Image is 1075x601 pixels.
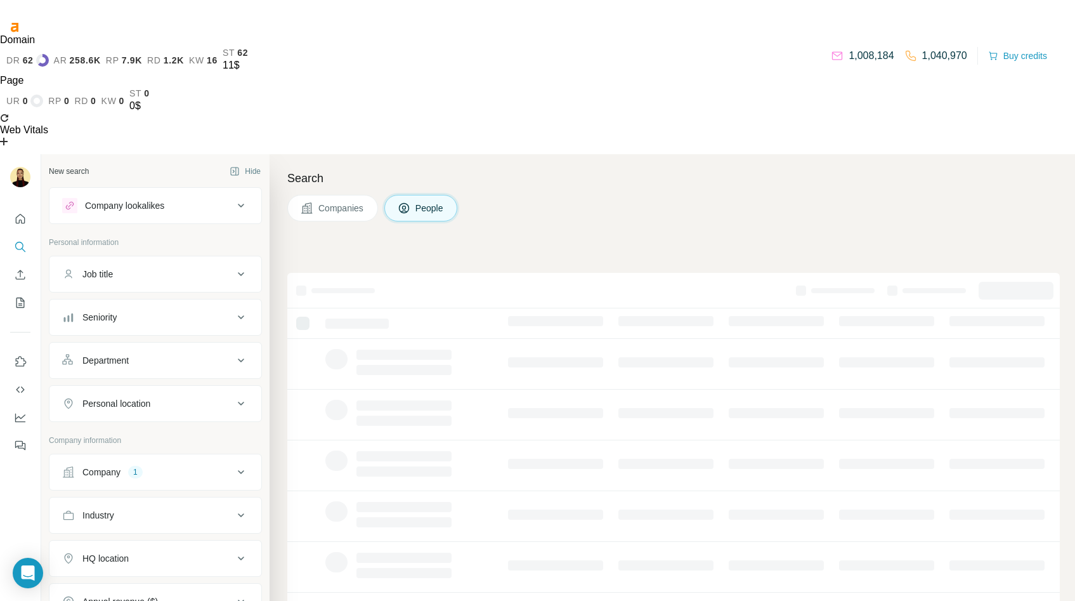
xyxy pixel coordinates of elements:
[6,55,20,65] span: dr
[129,88,141,98] span: st
[49,302,261,333] button: Seniority
[10,263,30,286] button: Enrich CSV
[82,268,113,281] div: Job title
[119,96,125,106] span: 0
[13,558,43,588] div: Open Intercom Messenger
[223,48,235,58] span: st
[6,95,43,107] a: ur0
[221,162,270,181] button: Hide
[49,190,261,221] button: Company lookalikes
[49,237,262,248] p: Personal information
[69,55,100,65] span: 258.6K
[49,457,261,487] button: Company1
[49,166,89,177] div: New search
[49,435,262,446] p: Company information
[128,466,143,478] div: 1
[23,96,29,106] span: 0
[164,55,184,65] span: 1.2K
[922,48,967,63] p: 1,040,970
[49,500,261,531] button: Industry
[10,235,30,258] button: Search
[10,291,30,314] button: My lists
[54,55,67,65] span: ar
[85,199,164,212] div: Company lookalikes
[82,397,150,410] div: Personal location
[49,388,261,419] button: Personal location
[122,55,142,65] span: 7.9K
[10,167,30,187] img: Avatar
[82,509,114,522] div: Industry
[48,96,62,106] span: rp
[82,311,117,324] div: Seniority
[129,98,150,114] div: 0$
[147,55,184,65] a: rd1.2K
[106,55,142,65] a: rp7.9K
[106,55,119,65] span: rp
[10,350,30,373] button: Use Surfe on LinkedIn
[74,96,88,106] span: rd
[10,208,30,230] button: Quick start
[207,55,218,65] span: 16
[54,55,101,65] a: ar258.6K
[10,406,30,429] button: Dashboard
[189,55,204,65] span: kw
[48,96,69,106] a: rp0
[223,58,248,73] div: 11$
[10,434,30,457] button: Feedback
[849,48,894,63] p: 1,008,184
[74,96,96,106] a: rd0
[319,3,457,30] div: Upgrade plan for full access to Surfe
[49,543,261,574] button: HQ location
[49,345,261,376] button: Department
[82,354,129,367] div: Department
[415,202,445,215] span: People
[287,169,1060,187] h4: Search
[10,378,30,401] button: Use Surfe API
[82,552,129,565] div: HQ location
[189,55,218,65] a: kw16
[318,202,365,215] span: Companies
[91,96,96,106] span: 0
[64,96,70,106] span: 0
[147,55,161,65] span: rd
[6,96,20,106] span: ur
[101,96,124,106] a: kw0
[23,55,34,65] span: 62
[237,48,248,58] span: 62
[6,54,49,67] a: dr62
[988,47,1047,65] button: Buy credits
[101,96,117,106] span: kw
[144,88,150,98] span: 0
[82,466,121,479] div: Company
[49,259,261,289] button: Job title
[129,88,150,98] a: st0
[223,48,248,58] a: st62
